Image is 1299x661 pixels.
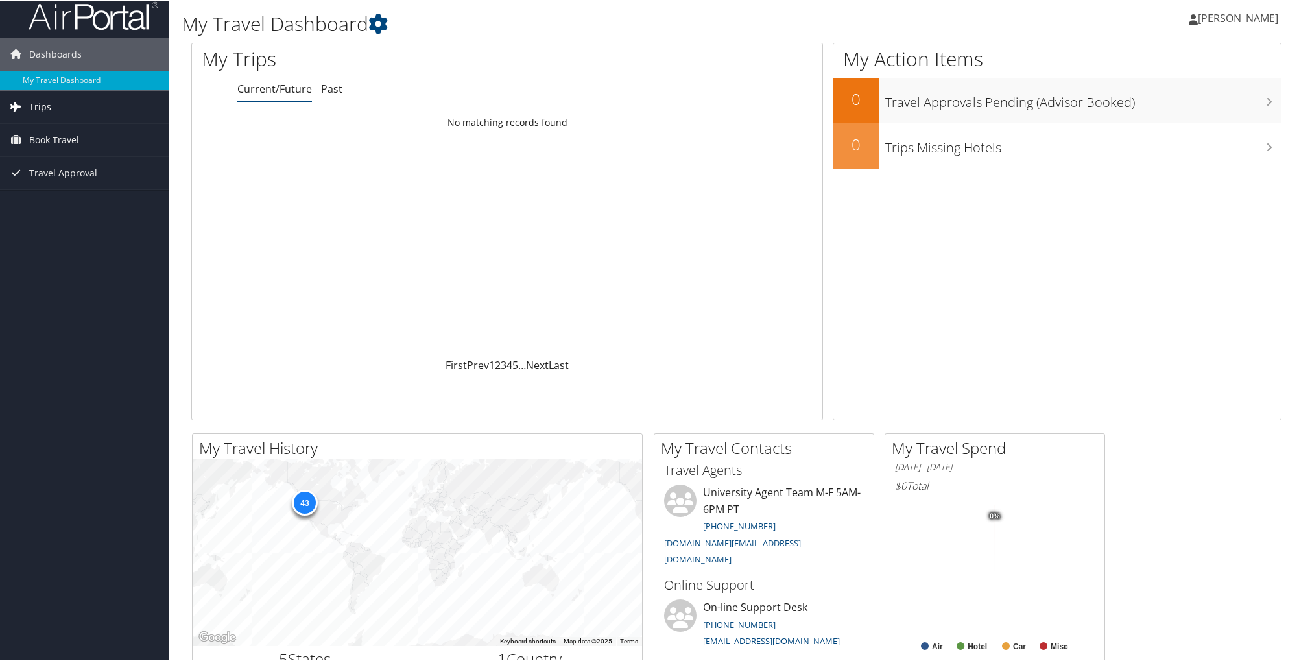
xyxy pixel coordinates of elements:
[620,636,638,643] a: Terms (opens in new tab)
[664,460,864,478] h3: Travel Agents
[1198,10,1278,24] span: [PERSON_NAME]
[658,598,870,651] li: On-line Support Desk
[500,636,556,645] button: Keyboard shortcuts
[512,357,518,371] a: 5
[192,110,822,133] td: No matching records found
[489,357,495,371] a: 1
[292,488,318,514] div: 43
[321,80,342,95] a: Past
[237,80,312,95] a: Current/Future
[892,436,1104,458] h2: My Travel Spend
[29,123,79,155] span: Book Travel
[526,357,549,371] a: Next
[703,634,840,645] a: [EMAIL_ADDRESS][DOMAIN_NAME]
[833,77,1281,122] a: 0Travel Approvals Pending (Advisor Booked)
[833,44,1281,71] h1: My Action Items
[196,628,239,645] a: Open this area in Google Maps (opens a new window)
[833,132,879,154] h2: 0
[182,9,922,36] h1: My Travel Dashboard
[29,37,82,69] span: Dashboards
[833,122,1281,167] a: 0Trips Missing Hotels
[703,519,776,531] a: [PHONE_NUMBER]
[564,636,612,643] span: Map data ©2025
[495,357,501,371] a: 2
[658,483,870,570] li: University Agent Team M-F 5AM-6PM PT
[196,628,239,645] img: Google
[661,436,874,458] h2: My Travel Contacts
[518,357,526,371] span: …
[549,357,569,371] a: Last
[885,86,1281,110] h3: Travel Approvals Pending (Advisor Booked)
[467,357,489,371] a: Prev
[968,641,987,650] text: Hotel
[202,44,550,71] h1: My Trips
[501,357,506,371] a: 3
[199,436,642,458] h2: My Travel History
[833,87,879,109] h2: 0
[990,511,1000,519] tspan: 0%
[1051,641,1068,650] text: Misc
[1013,641,1026,650] text: Car
[895,477,907,492] span: $0
[895,477,1095,492] h6: Total
[29,156,97,188] span: Travel Approval
[885,131,1281,156] h3: Trips Missing Hotels
[664,575,864,593] h3: Online Support
[703,618,776,629] a: [PHONE_NUMBER]
[506,357,512,371] a: 4
[664,536,801,564] a: [DOMAIN_NAME][EMAIL_ADDRESS][DOMAIN_NAME]
[895,460,1095,472] h6: [DATE] - [DATE]
[29,90,51,122] span: Trips
[446,357,467,371] a: First
[932,641,943,650] text: Air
